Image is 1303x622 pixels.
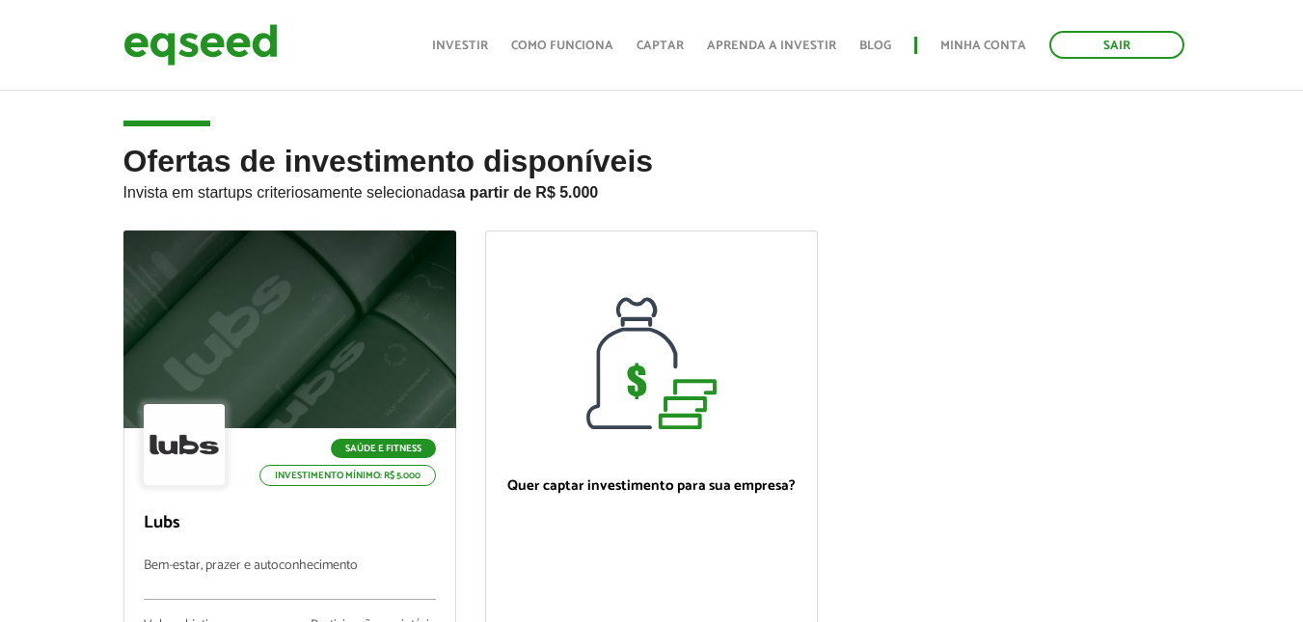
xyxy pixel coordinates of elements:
a: Captar [637,40,684,52]
p: Bem-estar, prazer e autoconhecimento [144,558,436,600]
a: Investir [432,40,488,52]
p: Invista em startups criteriosamente selecionadas [123,178,1181,202]
a: Minha conta [940,40,1026,52]
a: Aprenda a investir [707,40,836,52]
p: Investimento mínimo: R$ 5.000 [259,465,436,486]
a: Blog [859,40,891,52]
h2: Ofertas de investimento disponíveis [123,145,1181,230]
img: EqSeed [123,19,278,70]
p: Quer captar investimento para sua empresa? [505,477,798,495]
a: Como funciona [511,40,613,52]
p: Lubs [144,513,436,534]
p: Saúde e Fitness [331,439,436,458]
a: Sair [1049,31,1184,59]
strong: a partir de R$ 5.000 [457,184,599,201]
